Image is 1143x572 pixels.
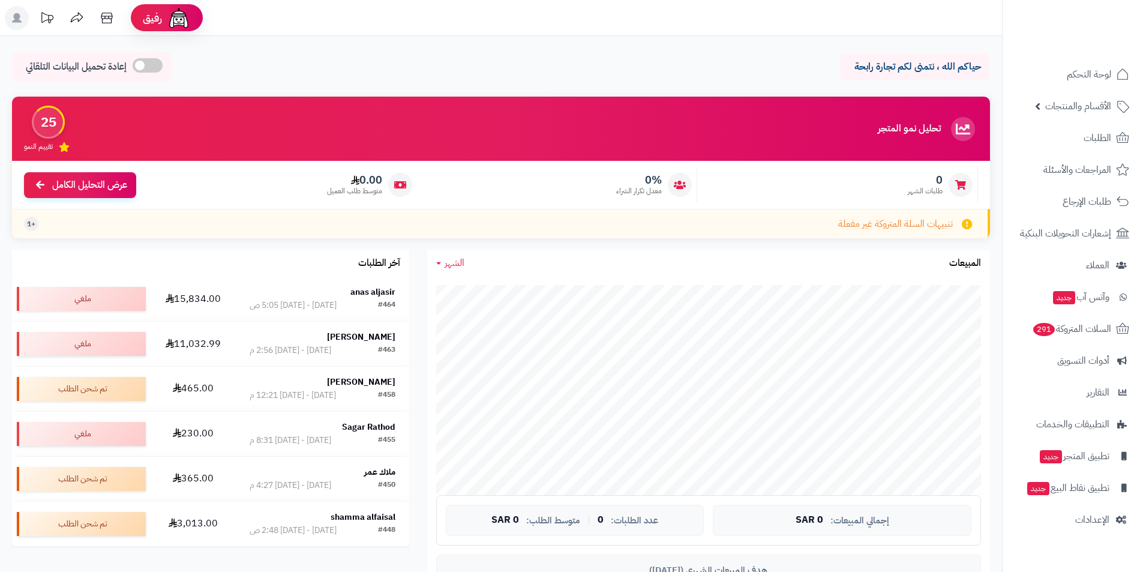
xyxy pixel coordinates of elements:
span: 0.00 [327,173,382,187]
a: الطلبات [1010,124,1136,152]
div: #448 [378,525,395,537]
strong: anas aljasir [350,286,395,298]
a: السلات المتروكة291 [1010,315,1136,343]
div: تم شحن الطلب [17,512,146,536]
span: عدد الطلبات: [611,516,658,526]
div: #464 [378,300,395,312]
span: معدل تكرار الشراء [616,186,662,196]
span: الإعدادات [1075,511,1109,528]
strong: shamma alfaisal [331,511,395,523]
a: التطبيقات والخدمات [1010,410,1136,439]
div: [DATE] - [DATE] 2:48 ص [250,525,337,537]
td: 3,013.00 [151,502,236,546]
h3: تحليل نمو المتجر [878,124,941,134]
td: 230.00 [151,412,236,456]
div: [DATE] - [DATE] 8:31 م [250,435,331,447]
img: ai-face.png [167,6,191,30]
div: [DATE] - [DATE] 4:27 م [250,480,331,492]
td: 365.00 [151,457,236,501]
div: #458 [378,390,395,402]
span: متوسط طلب العميل [327,186,382,196]
div: #463 [378,345,395,357]
span: إشعارات التحويلات البنكية [1020,225,1111,242]
span: إجمالي المبيعات: [830,516,889,526]
a: الشهر [436,256,464,270]
a: التقارير [1010,378,1136,407]
p: حياكم الله ، نتمنى لكم تجارة رابحة [849,60,981,74]
div: #455 [378,435,395,447]
a: طلبات الإرجاع [1010,187,1136,216]
a: تطبيق المتجرجديد [1010,442,1136,471]
div: ملغي [17,332,146,356]
strong: [PERSON_NAME] [327,376,395,388]
span: 0 SAR [796,515,823,526]
img: logo-2.png [1061,34,1132,59]
span: | [587,516,590,525]
div: [DATE] - [DATE] 12:21 م [250,390,336,402]
span: 291 [1033,323,1055,336]
span: أدوات التسويق [1057,352,1109,369]
span: 0 [598,515,604,526]
span: تقييم النمو [24,142,53,152]
span: لوحة التحكم [1067,66,1111,83]
span: السلات المتروكة [1032,321,1111,337]
span: 0 SAR [491,515,519,526]
span: متوسط الطلب: [526,516,580,526]
span: الأقسام والمنتجات [1045,98,1111,115]
span: جديد [1040,450,1062,463]
a: المراجعات والأسئلة [1010,155,1136,184]
div: تم شحن الطلب [17,377,146,401]
span: الطلبات [1084,130,1111,146]
div: تم شحن الطلب [17,467,146,491]
div: ملغي [17,422,146,446]
h3: آخر الطلبات [358,258,400,269]
div: ملغي [17,287,146,311]
span: +1 [27,219,35,229]
span: تنبيهات السلة المتروكة غير مفعلة [838,217,953,231]
a: وآتس آبجديد [1010,283,1136,312]
h3: المبيعات [949,258,981,269]
a: إشعارات التحويلات البنكية [1010,219,1136,248]
span: إعادة تحميل البيانات التلقائي [26,60,127,74]
a: لوحة التحكم [1010,60,1136,89]
span: التطبيقات والخدمات [1036,416,1109,433]
strong: Sagar Rathod [342,421,395,433]
span: طلبات الشهر [908,186,943,196]
span: طلبات الإرجاع [1063,193,1111,210]
span: رفيق [143,11,162,25]
span: المراجعات والأسئلة [1043,161,1111,178]
div: [DATE] - [DATE] 2:56 م [250,345,331,357]
span: التقارير [1087,384,1109,401]
a: عرض التحليل الكامل [24,172,136,198]
span: عرض التحليل الكامل [52,178,127,192]
strong: ملاك عمر [364,466,395,478]
span: 0 [908,173,943,187]
span: جديد [1027,482,1049,495]
div: [DATE] - [DATE] 5:05 ص [250,300,337,312]
span: 0% [616,173,662,187]
span: تطبيق المتجر [1039,448,1109,465]
td: 465.00 [151,367,236,411]
td: 15,834.00 [151,277,236,321]
a: الإعدادات [1010,505,1136,534]
span: الشهر [445,256,464,270]
td: 11,032.99 [151,322,236,366]
span: تطبيق نقاط البيع [1026,480,1109,496]
div: #450 [378,480,395,492]
span: وآتس آب [1052,289,1109,306]
span: جديد [1053,291,1075,304]
span: العملاء [1086,257,1109,274]
a: تطبيق نقاط البيعجديد [1010,474,1136,502]
a: تحديثات المنصة [32,6,62,33]
strong: [PERSON_NAME] [327,331,395,343]
a: العملاء [1010,251,1136,280]
a: أدوات التسويق [1010,346,1136,375]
